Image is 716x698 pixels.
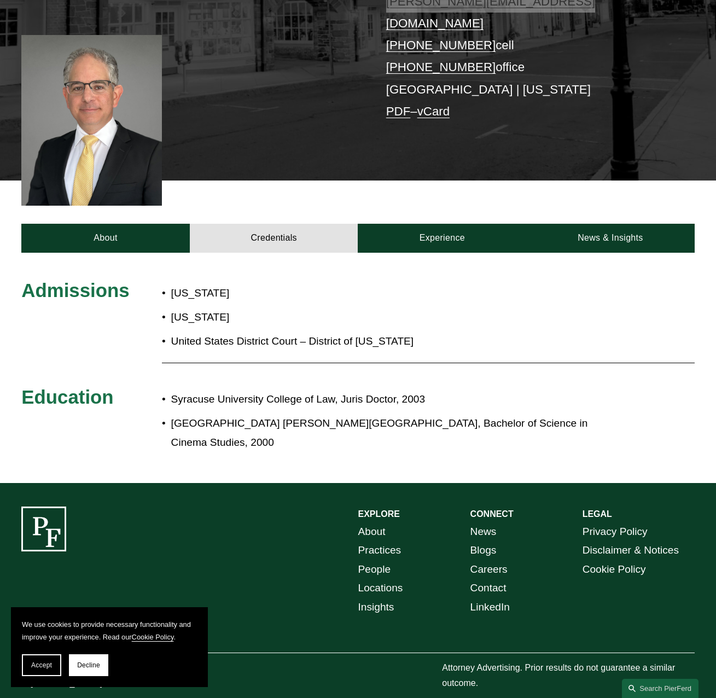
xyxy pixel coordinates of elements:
[358,598,394,616] a: Insights
[22,618,197,643] p: We use cookies to provide necessary functionality and improve your experience. Read our .
[358,579,403,597] a: Locations
[526,224,695,253] a: News & Insights
[21,280,129,301] span: Admissions
[386,60,496,74] a: [PHONE_NUMBER]
[470,541,497,560] a: Blogs
[69,654,108,676] button: Decline
[358,224,526,253] a: Experience
[583,560,646,579] a: Cookie Policy
[470,579,507,597] a: Contact
[583,509,612,519] strong: LEGAL
[171,332,414,351] p: United States District Court – District of [US_STATE]
[583,541,679,560] a: Disclaimer & Notices
[358,541,401,560] a: Practices
[11,607,208,687] section: Cookie banner
[622,679,698,698] a: Search this site
[132,633,174,641] a: Cookie Policy
[77,661,100,669] span: Decline
[417,104,450,118] a: vCard
[171,390,610,409] p: Syracuse University College of Law, Juris Doctor, 2003
[442,660,694,692] p: Attorney Advertising. Prior results do not guarantee a similar outcome.
[171,414,610,452] p: [GEOGRAPHIC_DATA] [PERSON_NAME][GEOGRAPHIC_DATA], Bachelor of Science in Cinema Studies, 2000
[583,522,648,541] a: Privacy Policy
[171,284,414,303] p: [US_STATE]
[358,560,391,579] a: People
[22,654,61,676] button: Accept
[358,509,400,519] strong: EXPLORE
[386,104,411,118] a: PDF
[190,224,358,253] a: Credentials
[470,509,514,519] strong: CONNECT
[21,224,190,253] a: About
[171,308,414,327] p: [US_STATE]
[358,522,386,541] a: About
[470,598,510,616] a: LinkedIn
[31,661,52,669] span: Accept
[386,38,496,52] a: [PHONE_NUMBER]
[470,522,497,541] a: News
[21,386,113,408] span: Education
[470,560,508,579] a: Careers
